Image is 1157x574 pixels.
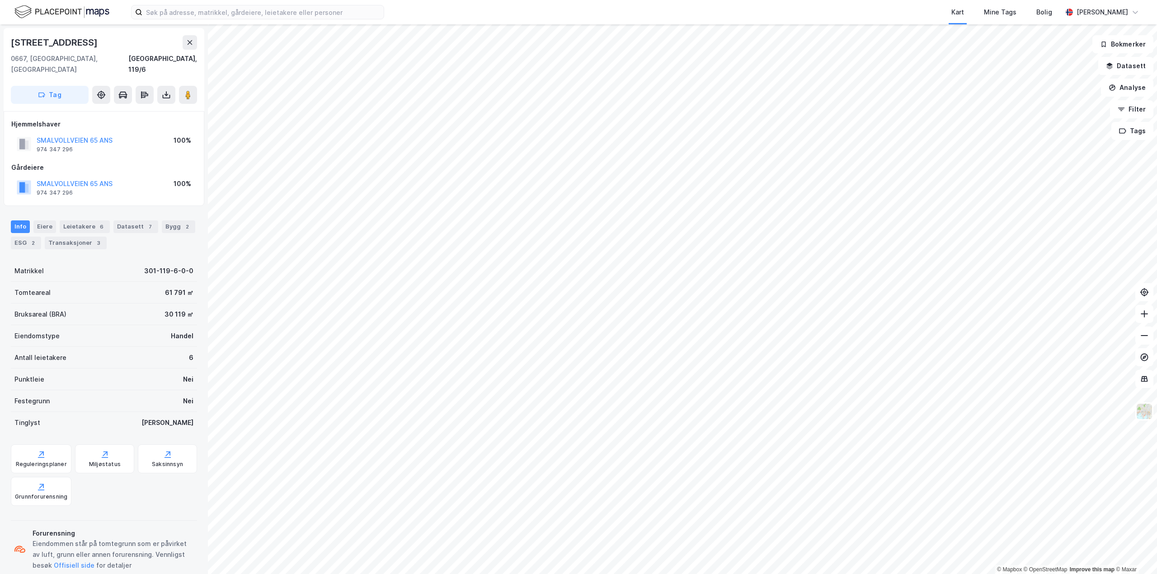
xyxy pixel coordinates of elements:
[14,396,50,406] div: Festegrunn
[1070,566,1115,573] a: Improve this map
[144,266,193,276] div: 301-119-6-0-0
[183,396,193,406] div: Nei
[11,220,30,233] div: Info
[33,220,56,233] div: Eiere
[14,287,51,298] div: Tomteareal
[146,222,155,231] div: 7
[33,538,193,571] div: Eiendommen står på tomtegrunn som er påvirket av luft, grunn eller annen forurensning. Vennligst ...
[1112,531,1157,574] iframe: Chat Widget
[1101,79,1153,97] button: Analyse
[94,238,103,247] div: 3
[1036,7,1052,18] div: Bolig
[152,461,183,468] div: Saksinnsyn
[1077,7,1128,18] div: [PERSON_NAME]
[128,53,197,75] div: [GEOGRAPHIC_DATA], 119/6
[11,86,89,104] button: Tag
[14,352,66,363] div: Antall leietakere
[165,309,193,320] div: 30 119 ㎡
[165,287,193,298] div: 61 791 ㎡
[11,53,128,75] div: 0667, [GEOGRAPHIC_DATA], [GEOGRAPHIC_DATA]
[37,146,73,153] div: 974 347 296
[89,461,121,468] div: Miljøstatus
[1024,566,1068,573] a: OpenStreetMap
[14,417,40,428] div: Tinglyst
[45,237,107,249] div: Transaksjoner
[951,7,964,18] div: Kart
[1136,403,1153,420] img: Z
[189,352,193,363] div: 6
[14,266,44,276] div: Matrikkel
[183,222,192,231] div: 2
[11,119,197,130] div: Hjemmelshaver
[174,135,191,146] div: 100%
[1110,100,1153,118] button: Filter
[11,35,99,50] div: [STREET_ADDRESS]
[171,331,193,341] div: Handel
[11,237,41,249] div: ESG
[37,189,73,196] div: 974 347 296
[997,566,1022,573] a: Mapbox
[16,461,67,468] div: Reguleringsplaner
[174,178,191,189] div: 100%
[14,331,60,341] div: Eiendomstype
[1098,57,1153,75] button: Datasett
[97,222,106,231] div: 6
[113,220,158,233] div: Datasett
[141,417,193,428] div: [PERSON_NAME]
[15,493,67,500] div: Grunnforurensning
[60,220,110,233] div: Leietakere
[1092,35,1153,53] button: Bokmerker
[183,374,193,385] div: Nei
[28,238,38,247] div: 2
[984,7,1016,18] div: Mine Tags
[142,5,384,19] input: Søk på adresse, matrikkel, gårdeiere, leietakere eller personer
[162,220,195,233] div: Bygg
[1112,531,1157,574] div: Kontrollprogram for chat
[1111,122,1153,140] button: Tags
[14,374,44,385] div: Punktleie
[14,309,66,320] div: Bruksareal (BRA)
[14,4,109,20] img: logo.f888ab2527a4732fd821a326f86c7f29.svg
[33,528,193,539] div: Forurensning
[11,162,197,173] div: Gårdeiere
